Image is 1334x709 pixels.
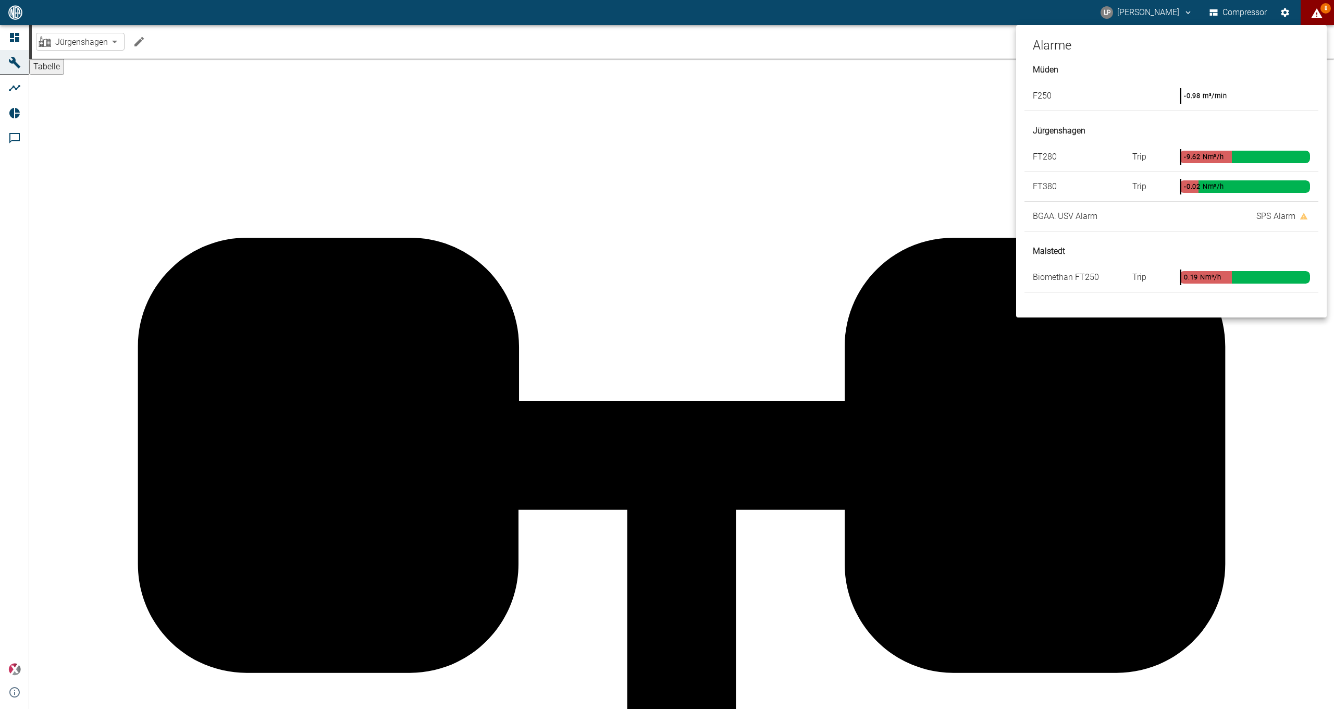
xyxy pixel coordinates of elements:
[1024,142,1318,172] div: FT280Trip-9.62 Nm³/h
[1033,272,1099,282] span: Biomethan FT250
[1033,63,1318,77] p: Müden
[1033,124,1318,138] p: Jürgenshagen
[1033,25,1318,54] p: Alarme
[1132,151,1146,163] span: Trip
[1024,202,1318,231] div: BGAA: USV AlarmSPSAlarm
[1024,172,1318,201] div: FT380Trip-0.02 Nm³/h
[1033,211,1097,221] span: BGAA: USV Alarm
[1184,181,1224,191] div: -0.02 Nm³/h
[1256,210,1271,223] span: SPS
[1184,152,1224,162] div: -9.62 Nm³/h
[1274,210,1295,223] span: Alarm
[1033,91,1052,101] span: F250
[1033,244,1318,259] p: Malstedt
[1024,263,1318,292] div: Biomethan FT250Trip0.19 Nm³/h
[1024,81,1318,111] div: F250-0.98 m³/min
[1184,91,1227,101] div: -0.98 m³/min
[1184,272,1221,282] div: 0.19 Nm³/h
[1132,271,1146,284] span: Trip
[1033,181,1057,191] span: FT380
[1132,180,1146,193] span: Trip
[1033,152,1057,162] span: FT280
